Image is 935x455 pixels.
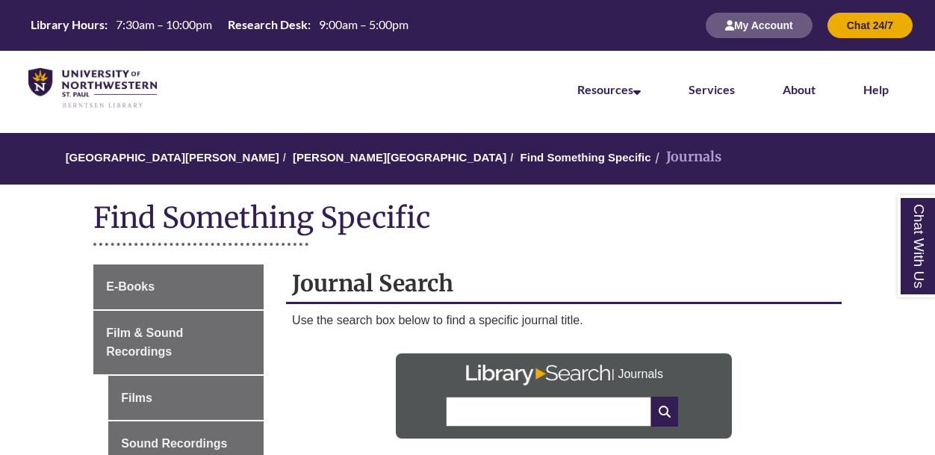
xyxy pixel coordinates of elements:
a: My Account [706,19,813,31]
span: 9:00am – 5:00pm [319,17,409,31]
button: My Account [706,13,813,38]
a: Films [108,376,264,421]
li: Journals [651,146,721,168]
a: Hours Today [25,16,414,34]
a: Film & Sound Recordings [93,311,264,374]
table: Hours Today [25,16,414,33]
h2: Journal Search [286,264,842,304]
a: [PERSON_NAME][GEOGRAPHIC_DATA] [293,151,506,164]
a: Help [863,82,889,96]
h1: Find Something Specific [93,199,842,239]
a: Services [689,82,735,96]
button: Chat 24/7 [827,13,913,38]
a: Find Something Specific [521,151,651,164]
a: Resources [577,82,641,96]
img: UNWSP Library Logo [28,68,157,108]
span: 7:30am – 10:00pm [116,17,212,31]
a: Chat 24/7 [827,19,913,31]
a: [GEOGRAPHIC_DATA][PERSON_NAME] [66,151,279,164]
a: About [783,82,816,96]
img: Library Search Logo [465,365,612,386]
a: E-Books [93,264,264,309]
p: Use the search box below to find a specific journal title. [292,312,836,329]
th: Library Hours: [25,16,110,33]
span: E-Books [106,280,155,293]
span: Film & Sound Recordings [106,326,183,359]
p: | Journals [612,359,663,383]
th: Research Desk: [222,16,313,33]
